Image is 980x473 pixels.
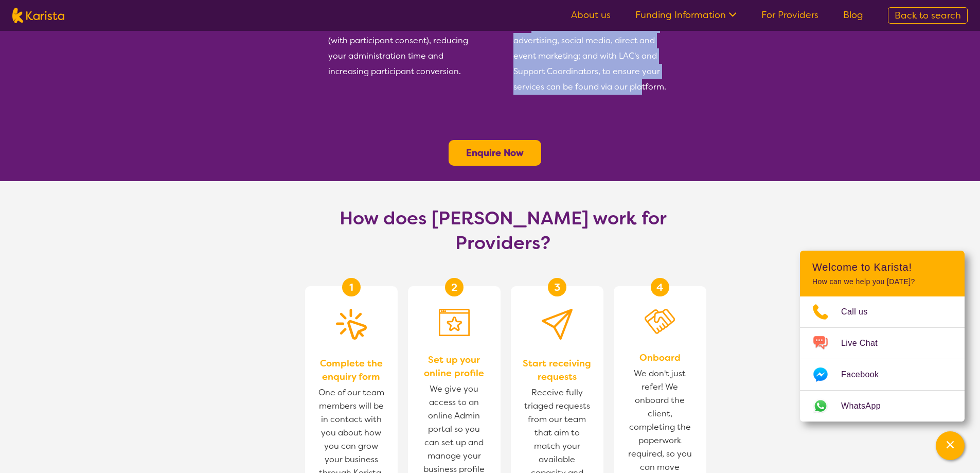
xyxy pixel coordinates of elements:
span: WhatsApp [841,398,893,414]
img: Karista logo [12,8,64,23]
div: 3 [548,278,566,296]
a: For Providers [761,9,818,21]
span: Live Chat [841,336,890,351]
span: Start receiving requests [521,357,593,383]
p: How can we help you [DATE]? [812,277,952,286]
a: Enquire Now [466,147,524,159]
a: Blog [843,9,863,21]
span: Call us [841,304,880,320]
img: Provider Start receiving requests [542,309,573,340]
a: Funding Information [635,9,737,21]
span: Set up your online profile [418,353,490,380]
span: Facebook [841,367,891,382]
div: 2 [445,278,464,296]
span: Complete the enquiry form [315,357,387,383]
a: Web link opens in a new tab. [800,391,965,422]
h1: How does [PERSON_NAME] work for Providers? [331,206,675,255]
button: Channel Menu [936,431,965,460]
img: Onboard [645,309,675,334]
h2: Welcome to Karista! [812,261,952,273]
div: 4 [651,278,669,296]
div: Channel Menu [800,251,965,422]
img: Complete the enquiry form [336,309,367,340]
span: Back to search [895,9,961,22]
img: Set up your online profile [439,309,470,336]
span: Onboard [639,351,681,364]
div: 1 [342,278,361,296]
ul: Choose channel [800,296,965,422]
a: Back to search [888,7,968,24]
button: Enquire Now [449,140,541,166]
a: About us [571,9,611,21]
